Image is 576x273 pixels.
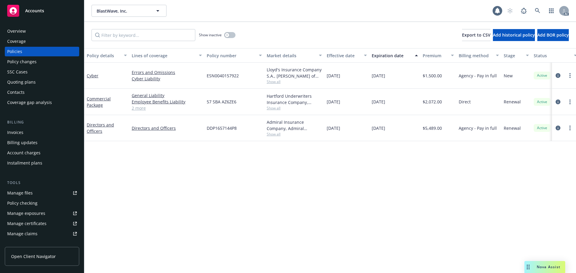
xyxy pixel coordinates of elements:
span: [DATE] [327,125,340,131]
span: 57 SBA AZ6ZE6 [207,99,236,105]
span: Direct [459,99,471,105]
a: Accounts [5,2,79,19]
div: Effective date [327,52,360,59]
div: SSC Cases [7,67,28,77]
span: Renewal [504,99,521,105]
div: Coverage [7,37,26,46]
a: Report a Bug [518,5,530,17]
a: Start snowing [504,5,516,17]
div: Overview [7,26,26,36]
span: [DATE] [327,73,340,79]
a: Installment plans [5,158,79,168]
div: Policies [7,47,22,56]
a: Policy checking [5,198,79,208]
a: Search [532,5,544,17]
a: Manage files [5,188,79,198]
span: [DATE] [372,99,385,105]
a: Billing updates [5,138,79,147]
div: Manage certificates [7,219,46,228]
a: Quoting plans [5,77,79,87]
span: Add historical policy [493,32,535,38]
a: Switch app [545,5,557,17]
span: $2,072.00 [423,99,442,105]
div: Status [534,52,570,59]
a: Directors and Officers [132,125,202,131]
a: circleInformation [554,124,562,132]
a: Policy changes [5,57,79,67]
span: $1,500.00 [423,73,442,79]
span: Accounts [25,8,44,13]
span: [DATE] [327,99,340,105]
div: Policy number [207,52,255,59]
span: Nova Assist [537,264,560,269]
div: Market details [267,52,315,59]
button: BlastWave, Inc. [91,5,166,17]
span: Show all [267,132,322,137]
div: Contacts [7,88,25,97]
a: Commercial Package [87,96,111,108]
span: ESN0040157922 [207,73,239,79]
a: Manage certificates [5,219,79,228]
a: circleInformation [554,98,562,105]
span: Show all [267,79,322,84]
div: Lines of coverage [132,52,195,59]
div: Tools [5,180,79,186]
span: Agency - Pay in full [459,125,497,131]
button: Policy number [204,48,264,63]
span: DDP1657144P8 [207,125,237,131]
a: more [566,72,574,79]
span: Add BOR policy [537,32,569,38]
div: Account charges [7,148,40,158]
a: 2 more [132,105,202,111]
input: Filter by keyword... [91,29,195,41]
div: Admiral Insurance Company, Admiral Insurance Group ([PERSON_NAME] Corporation), CRC Group [267,119,322,132]
button: Lines of coverage [129,48,204,63]
a: Policies [5,47,79,56]
a: more [566,124,574,132]
a: Cyber [87,73,98,79]
div: Expiration date [372,52,411,59]
a: Account charges [5,148,79,158]
a: more [566,98,574,105]
a: Overview [5,26,79,36]
span: Renewal [504,125,521,131]
div: Lloyd's Insurance Company S.A., [PERSON_NAME] of London, CFC Underwriting, Amwins [267,67,322,79]
button: Policy details [84,48,129,63]
button: Add historical policy [493,29,535,41]
div: Billing [5,119,79,125]
span: Active [536,125,548,131]
a: Coverage [5,37,79,46]
button: Premium [420,48,456,63]
button: Effective date [324,48,369,63]
span: Agency - Pay in full [459,73,497,79]
button: Nova Assist [524,261,565,273]
a: SSC Cases [5,67,79,77]
span: Show inactive [199,32,222,37]
a: Cyber Liability [132,76,202,82]
a: Manage BORs [5,239,79,249]
span: [DATE] [372,73,385,79]
button: Market details [264,48,324,63]
a: General Liability [132,92,202,99]
span: Active [536,99,548,105]
button: Billing method [456,48,501,63]
button: Stage [501,48,531,63]
a: Manage claims [5,229,79,239]
button: Export to CSV [462,29,490,41]
div: Stage [504,52,522,59]
span: Active [536,73,548,78]
span: Export to CSV [462,32,490,38]
div: Manage BORs [7,239,35,249]
div: Policy changes [7,57,37,67]
div: Hartford Underwriters Insurance Company, Hartford Insurance Group [267,93,322,105]
div: Manage claims [7,229,37,239]
div: Manage exposures [7,209,45,218]
div: Premium [423,52,447,59]
span: Show all [267,105,322,111]
div: Coverage gap analysis [7,98,52,107]
a: Manage exposures [5,209,79,218]
div: Billing method [459,52,492,59]
span: New [504,73,513,79]
div: Quoting plans [7,77,36,87]
div: Billing updates [7,138,37,147]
